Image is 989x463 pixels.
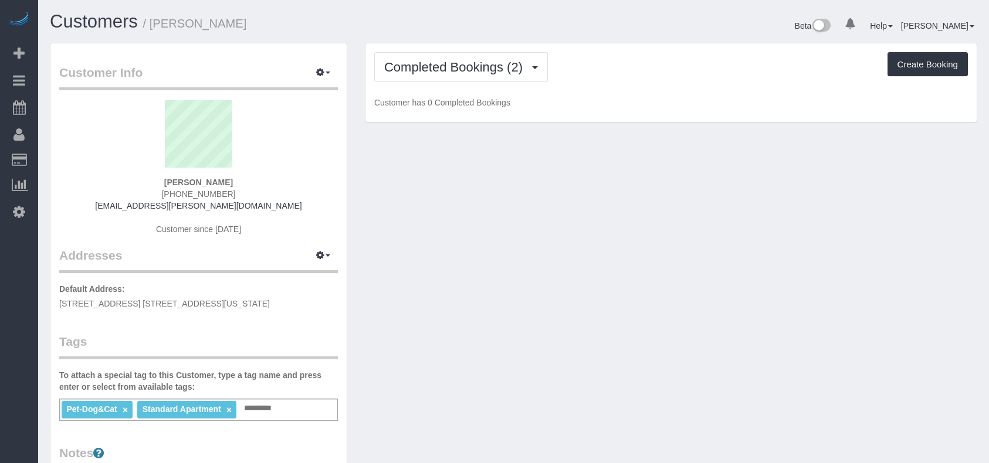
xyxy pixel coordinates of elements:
[384,60,529,74] span: Completed Bookings (2)
[59,333,338,359] legend: Tags
[143,404,221,414] span: Standard Apartment
[374,52,548,82] button: Completed Bookings (2)
[226,405,232,415] a: ×
[59,64,338,90] legend: Customer Info
[95,201,302,210] a: [EMAIL_ADDRESS][PERSON_NAME][DOMAIN_NAME]
[7,12,31,28] img: Automaid Logo
[374,97,968,108] p: Customer has 0 Completed Bookings
[59,283,125,295] label: Default Address:
[59,369,338,393] label: To attach a special tag to this Customer, type a tag name and press enter or select from availabl...
[795,21,831,30] a: Beta
[143,17,247,30] small: / [PERSON_NAME]
[811,19,831,34] img: New interface
[870,21,893,30] a: Help
[66,404,117,414] span: Pet-Dog&Cat
[164,178,233,187] strong: [PERSON_NAME]
[161,189,235,199] span: [PHONE_NUMBER]
[901,21,974,30] a: [PERSON_NAME]
[888,52,968,77] button: Create Booking
[59,299,270,308] span: [STREET_ADDRESS] [STREET_ADDRESS][US_STATE]
[156,224,241,234] span: Customer since [DATE]
[50,11,138,32] a: Customers
[123,405,128,415] a: ×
